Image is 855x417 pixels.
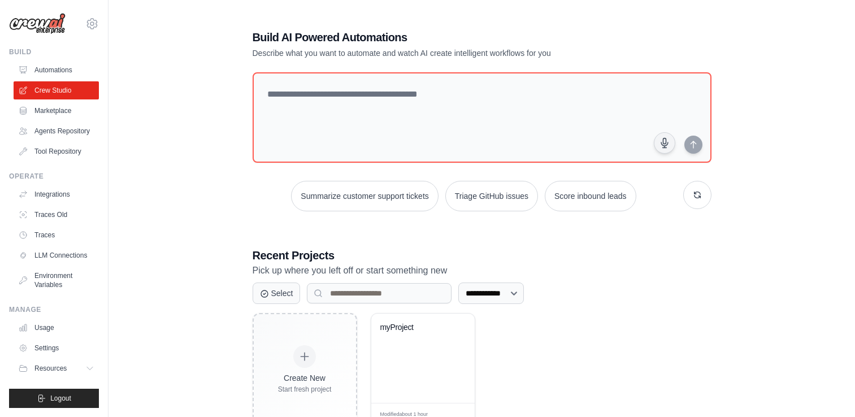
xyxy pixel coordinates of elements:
[9,172,99,181] div: Operate
[9,47,99,57] div: Build
[14,267,99,294] a: Environment Variables
[291,181,438,211] button: Summarize customer support tickets
[253,29,632,45] h1: Build AI Powered Automations
[683,181,711,209] button: Get new suggestions
[14,142,99,160] a: Tool Repository
[278,372,332,384] div: Create New
[253,283,301,304] button: Select
[253,263,711,278] p: Pick up where you left off or start something new
[14,359,99,377] button: Resources
[445,181,538,211] button: Triage GitHub issues
[278,385,332,394] div: Start fresh project
[14,81,99,99] a: Crew Studio
[14,319,99,337] a: Usage
[545,181,636,211] button: Score inbound leads
[14,206,99,224] a: Traces Old
[9,389,99,408] button: Logout
[14,122,99,140] a: Agents Repository
[380,323,449,333] div: myProject
[14,61,99,79] a: Automations
[654,132,675,154] button: Click to speak your automation idea
[14,226,99,244] a: Traces
[50,394,71,403] span: Logout
[9,305,99,314] div: Manage
[14,185,99,203] a: Integrations
[14,102,99,120] a: Marketplace
[14,246,99,264] a: LLM Connections
[253,247,711,263] h3: Recent Projects
[253,47,632,59] p: Describe what you want to automate and watch AI create intelligent workflows for you
[34,364,67,373] span: Resources
[14,339,99,357] a: Settings
[9,13,66,34] img: Logo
